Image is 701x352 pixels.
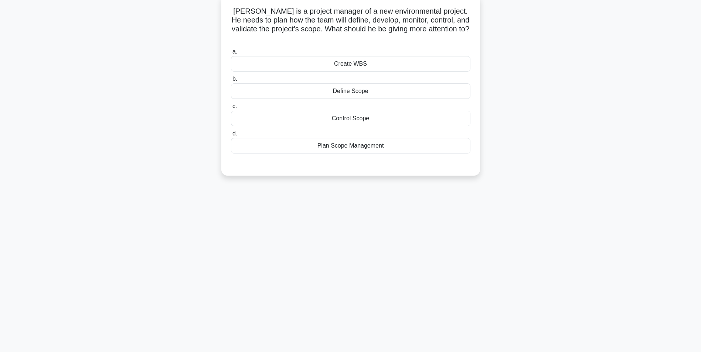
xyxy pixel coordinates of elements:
div: Control Scope [231,111,470,126]
h5: [PERSON_NAME] is a project manager of a new environmental project. He needs to plan how the team ... [230,7,471,43]
div: Plan Scope Management [231,138,470,153]
span: d. [232,130,237,137]
span: a. [232,48,237,55]
span: c. [232,103,237,109]
div: Define Scope [231,83,470,99]
span: b. [232,76,237,82]
div: Create WBS [231,56,470,72]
